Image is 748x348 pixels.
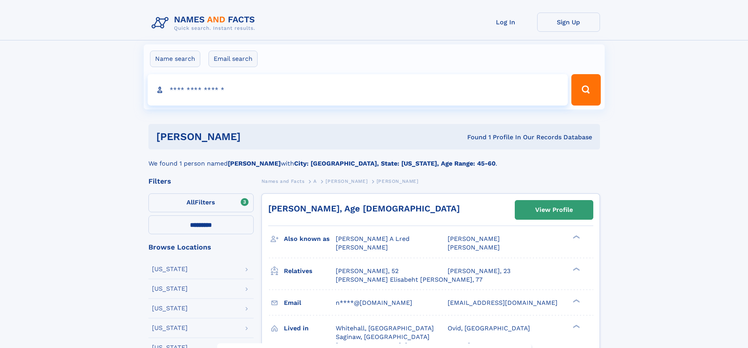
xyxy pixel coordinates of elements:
b: [PERSON_NAME] [228,160,281,167]
div: ❯ [571,266,580,271]
a: View Profile [515,200,593,219]
label: Name search [150,51,200,67]
span: Ovid, [GEOGRAPHIC_DATA] [448,324,530,332]
span: [PERSON_NAME] [448,235,500,242]
div: [US_STATE] [152,266,188,272]
a: [PERSON_NAME] [326,176,368,186]
a: [PERSON_NAME], 23 [448,267,510,275]
b: City: [GEOGRAPHIC_DATA], State: [US_STATE], Age Range: 45-60 [294,160,496,167]
div: [US_STATE] [152,305,188,312]
div: Browse Locations [148,244,254,251]
span: [PERSON_NAME] [336,244,388,251]
span: All [187,199,195,206]
h3: Relatives [284,264,336,278]
div: We found 1 person named with . [148,149,600,168]
a: A [313,176,317,186]
a: Log In [474,13,537,32]
span: Saginaw, [GEOGRAPHIC_DATA] [336,333,430,341]
span: [EMAIL_ADDRESS][DOMAIN_NAME] [448,299,558,306]
a: [PERSON_NAME], 52 [336,267,399,275]
h1: [PERSON_NAME] [156,132,354,142]
div: View Profile [535,201,573,219]
img: Logo Names and Facts [148,13,262,34]
a: [PERSON_NAME], Age [DEMOGRAPHIC_DATA] [268,204,460,213]
div: ❯ [571,298,580,303]
div: [US_STATE] [152,325,188,331]
span: Whitehall, [GEOGRAPHIC_DATA] [336,324,434,332]
a: Names and Facts [262,176,305,186]
h3: Also known as [284,232,336,246]
label: Email search [208,51,258,67]
span: [PERSON_NAME] A Lred [336,235,410,242]
a: [PERSON_NAME] Elisabeht [PERSON_NAME], 77 [336,275,483,284]
h3: Email [284,296,336,310]
div: ❯ [571,324,580,329]
button: Search Button [571,74,600,106]
span: [PERSON_NAME] [448,244,500,251]
span: A [313,179,317,184]
a: Sign Up [537,13,600,32]
span: [PERSON_NAME] [377,179,419,184]
h3: Lived in [284,322,336,335]
label: Filters [148,193,254,212]
div: Filters [148,178,254,185]
div: Found 1 Profile In Our Records Database [354,133,592,142]
span: [PERSON_NAME] [326,179,368,184]
div: [US_STATE] [152,286,188,292]
div: ❯ [571,235,580,240]
input: search input [148,74,568,106]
